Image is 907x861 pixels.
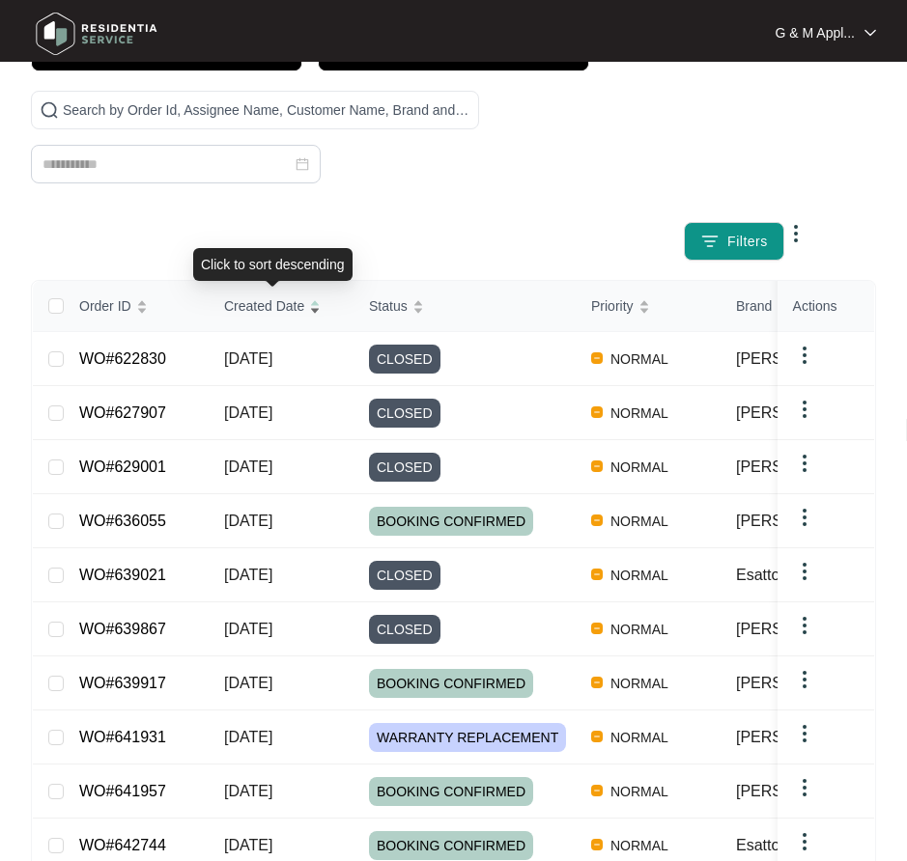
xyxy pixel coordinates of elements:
span: BOOKING CONFIRMED [369,669,533,698]
span: CLOSED [369,561,440,590]
img: Vercel Logo [591,352,603,364]
span: [PERSON_NAME] [736,350,864,367]
img: Vercel Logo [591,569,603,580]
a: WO#639021 [79,567,166,583]
th: Actions [778,281,874,332]
input: Search by Order Id, Assignee Name, Customer Name, Brand and Model [63,99,470,121]
img: dropdown arrow [784,222,808,245]
a: WO#641957 [79,783,166,799]
span: [PERSON_NAME] [736,621,864,637]
span: Esatto [736,567,779,583]
th: Status [354,281,576,332]
span: [PERSON_NAME] [736,404,864,421]
img: filter icon [700,232,720,251]
a: WO#639917 [79,675,166,691]
span: [DATE] [224,404,272,421]
span: Filters [727,232,768,252]
a: WO#639867 [79,621,166,637]
img: dropdown arrow [793,614,816,637]
span: [DATE] [224,621,272,637]
span: Status [369,295,408,317]
img: dropdown arrow [793,344,816,367]
span: CLOSED [369,615,440,644]
span: [PERSON_NAME] [736,729,864,745]
span: [PERSON_NAME] [736,675,864,691]
span: [DATE] [224,729,272,745]
span: [DATE] [224,837,272,853]
th: Priority [576,281,721,332]
span: BOOKING CONFIRMED [369,777,533,806]
img: dropdown arrow [793,560,816,583]
span: [PERSON_NAME] [736,783,864,799]
th: Brand [721,281,864,332]
span: [PERSON_NAME] [736,458,864,475]
span: Esatto [736,837,779,853]
img: dropdown arrow [793,506,816,529]
p: G & M Appl... [776,23,855,42]
img: Vercel Logo [591,623,603,634]
th: Order ID [64,281,209,332]
span: NORMAL [603,456,676,479]
img: dropdown arrow [793,452,816,475]
span: NORMAL [603,618,676,641]
span: NORMAL [603,402,676,425]
a: WO#627907 [79,404,166,421]
img: Vercel Logo [591,839,603,850]
img: Vercel Logo [591,677,603,688]
span: [DATE] [224,513,272,529]
span: Priority [591,295,634,317]
span: BOOKING CONFIRMED [369,831,533,860]
img: dropdown arrow [793,398,816,421]
span: CLOSED [369,453,440,482]
img: Vercel Logo [591,406,603,418]
span: [DATE] [224,350,272,367]
span: [PERSON_NAME] [736,513,864,529]
button: filter iconFilters [684,222,784,261]
a: WO#629001 [79,458,166,475]
span: Brand [736,295,772,317]
span: [DATE] [224,567,272,583]
span: NORMAL [603,564,676,587]
span: CLOSED [369,399,440,428]
span: NORMAL [603,672,676,695]
a: WO#641931 [79,729,166,745]
div: Click to sort descending [193,248,353,281]
span: CLOSED [369,345,440,374]
span: NORMAL [603,834,676,857]
a: WO#642744 [79,837,166,853]
img: dropdown arrow [864,28,876,38]
img: Vercel Logo [591,460,603,472]
img: Vercel Logo [591,731,603,742]
span: NORMAL [603,347,676,371]
img: residentia service logo [29,5,164,63]
span: Created Date [224,295,304,317]
a: WO#636055 [79,513,166,529]
span: NORMAL [603,726,676,749]
img: dropdown arrow [793,776,816,799]
img: Vercel Logo [591,785,603,796]
img: dropdown arrow [793,722,816,745]
span: NORMAL [603,780,676,803]
img: dropdown arrow [793,668,816,691]
span: [DATE] [224,458,272,475]
span: WARRANTY REPLACEMENT [369,723,566,752]
img: Vercel Logo [591,514,603,526]
span: [DATE] [224,783,272,799]
img: dropdown arrow [793,830,816,853]
span: BOOKING CONFIRMED [369,507,533,536]
span: NORMAL [603,510,676,533]
span: Order ID [79,295,131,317]
a: WO#622830 [79,350,166,367]
img: search-icon [40,100,59,120]
span: [DATE] [224,675,272,691]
